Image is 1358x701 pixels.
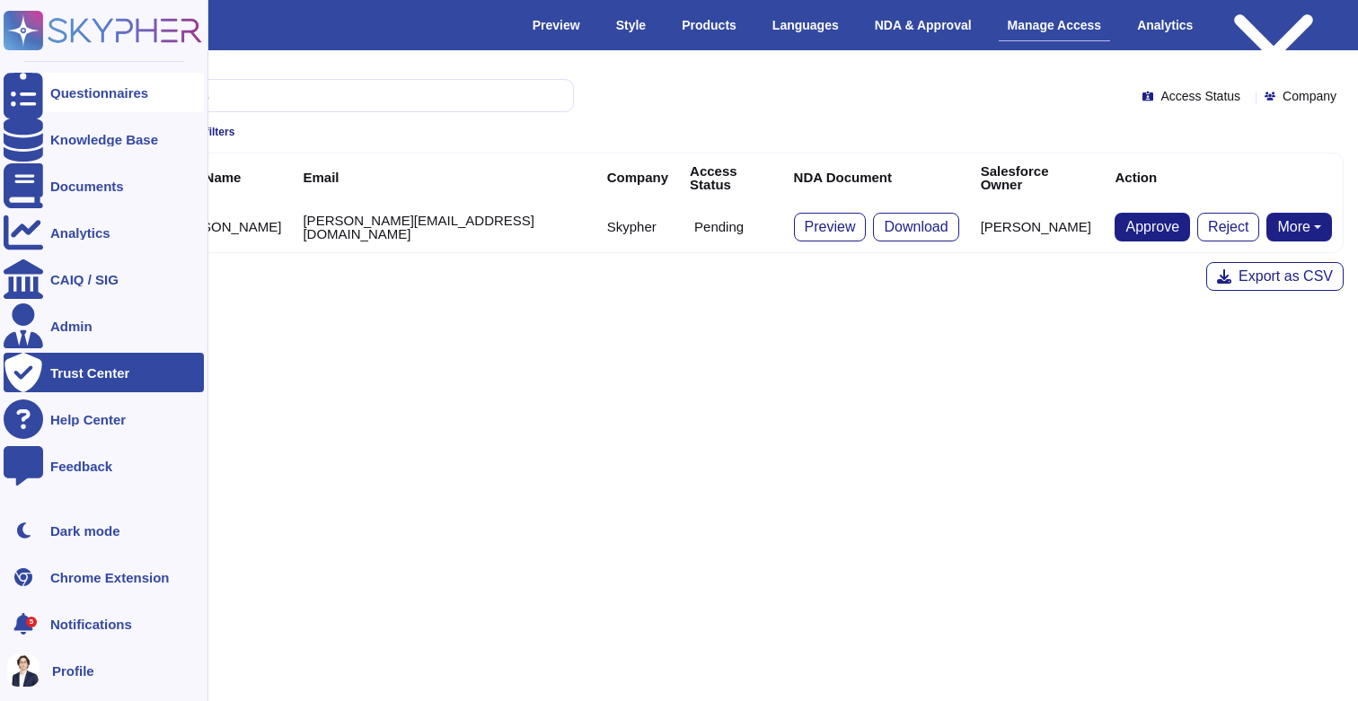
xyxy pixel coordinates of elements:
[4,399,204,439] a: Help Center
[50,413,126,426] div: Help Center
[1239,269,1333,284] span: Export as CSV
[4,166,204,206] a: Documents
[1197,213,1259,241] button: Reject
[50,571,170,584] div: Chrome Extension
[1125,220,1179,234] span: Approve
[694,220,744,233] p: Pending
[160,153,292,202] th: User Name
[50,273,119,286] div: CAIQ / SIG
[1115,213,1190,241] button: Approve
[4,651,52,690] button: user
[763,10,848,40] div: Languages
[679,153,783,202] th: Access Status
[292,202,595,252] td: [PERSON_NAME][EMAIL_ADDRESS][DOMAIN_NAME]
[596,202,679,252] td: Skypher
[1206,262,1344,291] button: Export as CSV
[4,119,204,159] a: Knowledge Base
[1208,220,1248,234] span: Reject
[4,446,204,486] a: Feedback
[1104,153,1343,202] th: Action
[26,617,37,627] div: 5
[805,220,856,234] span: Preview
[292,153,595,202] th: Email
[4,73,204,112] a: Questionnaires
[71,80,573,111] input: Search by keywords
[4,557,204,597] a: Chrome Extension
[607,10,655,40] div: Style
[4,353,204,392] a: Trust Center
[52,664,94,678] span: Profile
[1266,213,1332,241] button: More
[1283,90,1336,102] span: Company
[160,202,292,252] td: [PERSON_NAME]
[794,213,867,241] button: Preview
[970,153,1105,202] th: Salesforce Owner
[873,213,958,241] button: Download
[783,153,970,202] th: NDA Document
[50,320,93,333] div: Admin
[50,226,110,240] div: Analytics
[673,10,745,40] div: Products
[1160,90,1240,102] span: Access Status
[999,10,1111,41] div: Manage Access
[50,366,129,380] div: Trust Center
[7,654,40,687] img: user
[970,202,1105,252] td: [PERSON_NAME]
[866,10,981,40] div: NDA & Approval
[524,10,589,40] div: Preview
[50,86,148,100] div: Questionnaires
[4,259,204,299] a: CAIQ / SIG
[596,153,679,202] th: Company
[4,306,204,346] a: Admin
[50,524,120,538] div: Dark mode
[50,618,132,631] span: Notifications
[50,460,112,473] div: Feedback
[1128,10,1202,40] div: Analytics
[4,213,204,252] a: Analytics
[50,133,158,146] div: Knowledge Base
[50,180,124,193] div: Documents
[884,220,948,234] span: Download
